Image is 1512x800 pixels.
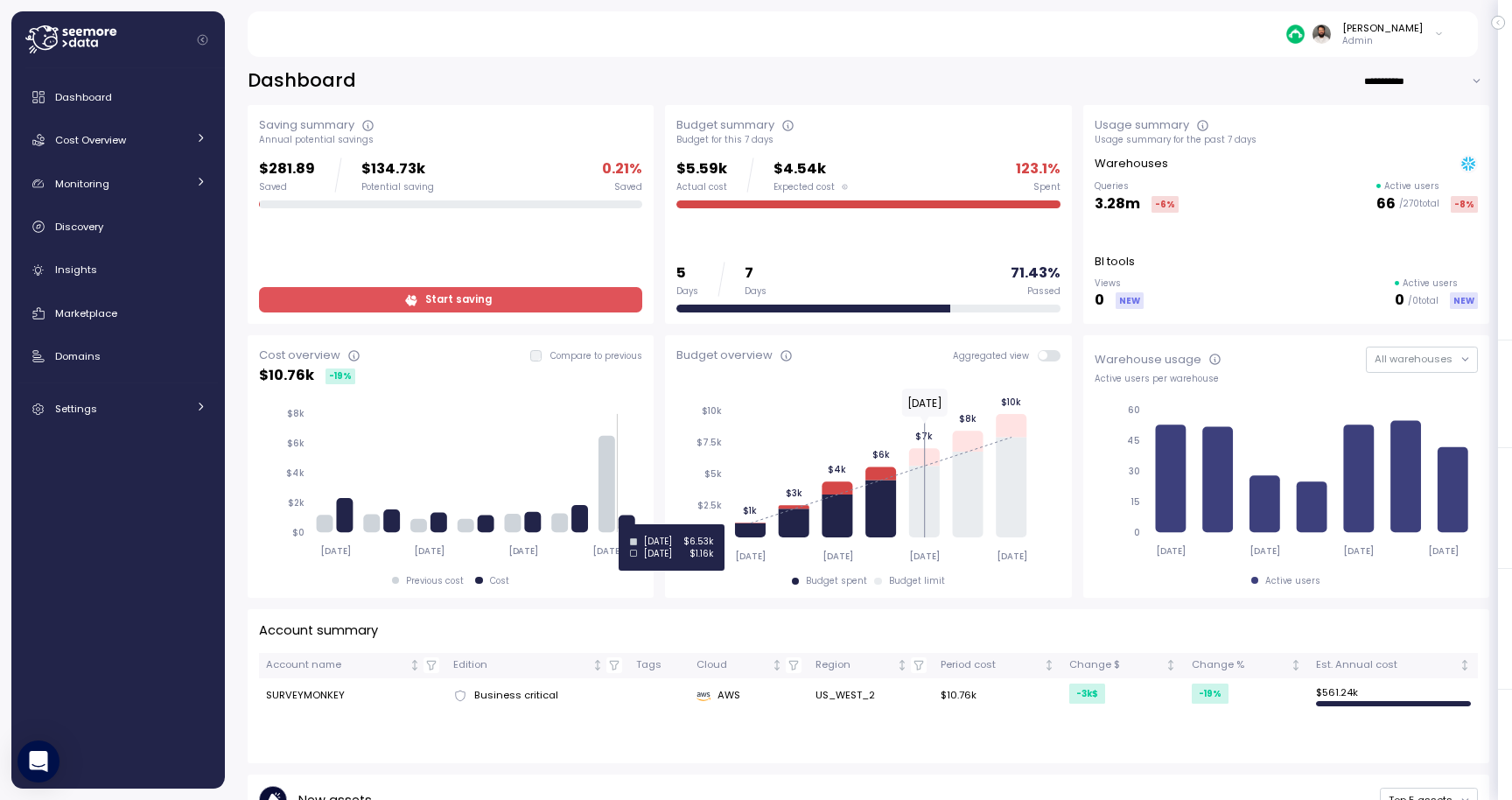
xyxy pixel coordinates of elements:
div: Actual cost [676,181,727,193]
p: Active users [1384,180,1439,193]
div: NEW [1116,292,1144,309]
th: Change $Not sorted [1062,653,1184,678]
div: Active users [1265,575,1320,587]
div: Budget for this 7 days [676,134,1060,146]
tspan: $4k [286,467,304,479]
span: Expected cost [773,181,835,193]
a: Start saving [259,287,642,312]
div: -19 % [325,368,355,384]
div: Not sorted [1290,659,1302,671]
p: 5 [676,262,698,285]
div: NEW [1450,292,1478,309]
div: Cloud [696,657,768,673]
div: Usage summary for the past 7 days [1095,134,1478,146]
div: Open Intercom Messenger [17,740,59,782]
span: Domains [55,349,101,363]
button: Collapse navigation [192,33,213,46]
p: BI tools [1095,253,1135,270]
tspan: $10k [1001,396,1021,408]
a: Monitoring [18,166,218,201]
th: Est. Annual costNot sorted [1309,653,1478,678]
th: Account nameNot sorted [259,653,446,678]
tspan: $2.5k [697,500,722,511]
p: 0 [1095,289,1104,312]
p: Admin [1342,35,1423,47]
div: Saved [259,181,315,193]
tspan: [DATE] [736,551,766,562]
div: Days [745,285,766,298]
td: $10.76k [934,678,1062,713]
p: $281.89 [259,158,315,181]
p: 66 [1376,193,1396,216]
tspan: $6k [872,449,890,460]
div: Budget spent [806,575,867,587]
tspan: $10k [702,405,722,417]
span: Cost Overview [55,133,126,147]
span: Discovery [55,220,103,234]
tspan: $5k [704,468,722,480]
tspan: $0 [292,527,304,538]
span: Settings [55,402,97,416]
tspan: $1k [744,505,758,516]
div: Usage summary [1095,116,1189,134]
p: 0 [1395,289,1404,312]
tspan: 15 [1130,496,1140,508]
text: [DATE] [907,396,942,411]
span: Insights [55,263,97,277]
div: -19 % [1192,684,1228,704]
tspan: [DATE] [1155,545,1186,557]
div: Warehouse usage [1095,351,1201,368]
span: Business critical [474,688,558,704]
div: Not sorted [591,659,604,671]
div: AWS [696,688,801,704]
p: / 270 total [1399,198,1439,210]
div: Cost overview [259,347,340,364]
div: Est. Annual cost [1316,657,1456,673]
tspan: 45 [1127,435,1140,446]
p: $134.73k [361,158,434,181]
div: Passed [1027,285,1060,298]
a: Dashboard [18,80,218,115]
tspan: 30 [1129,466,1140,477]
div: Change $ [1069,657,1162,673]
div: Cost [490,575,509,587]
div: Annual potential savings [259,134,642,146]
p: Active users [1403,277,1458,290]
div: Period cost [941,657,1040,673]
th: Change %Not sorted [1185,653,1309,678]
tspan: $6k [287,438,304,449]
div: -3k $ [1069,684,1105,704]
p: 71.43 % [1011,262,1060,285]
div: Budget summary [676,116,774,134]
div: Saving summary [259,116,354,134]
div: Active users per warehouse [1095,373,1478,385]
p: 3.28m [1095,193,1140,216]
tspan: 60 [1128,404,1140,416]
tspan: [DATE] [414,545,444,557]
div: -6 % [1151,196,1179,213]
tspan: $4k [829,464,847,475]
div: Change % [1192,657,1287,673]
tspan: $0 [710,531,722,543]
div: Spent [1033,181,1060,193]
th: CloudNot sorted [689,653,808,678]
tspan: $7k [915,431,933,442]
p: Queries [1095,180,1179,193]
div: Not sorted [896,659,908,671]
div: Region [815,657,894,673]
tspan: $7.5k [696,437,722,448]
img: ACg8ocLskjvUhBDgxtSFCRx4ztb74ewwa1VrVEuDBD_Ho1mrTsQB-QE=s96-c [1312,25,1331,43]
th: Period costNot sorted [934,653,1062,678]
p: $5.59k [676,158,727,181]
div: Not sorted [409,659,421,671]
button: All warehouses [1366,347,1478,372]
td: US_WEST_2 [808,678,934,713]
a: Marketplace [18,296,218,331]
div: Saved [614,181,642,193]
span: Aggregated view [953,350,1038,361]
tspan: [DATE] [822,551,853,562]
img: 687cba7b7af778e9efcde14e.PNG [1286,25,1305,43]
div: Edition [453,657,589,673]
p: Views [1095,277,1144,290]
span: Marketplace [55,306,117,320]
